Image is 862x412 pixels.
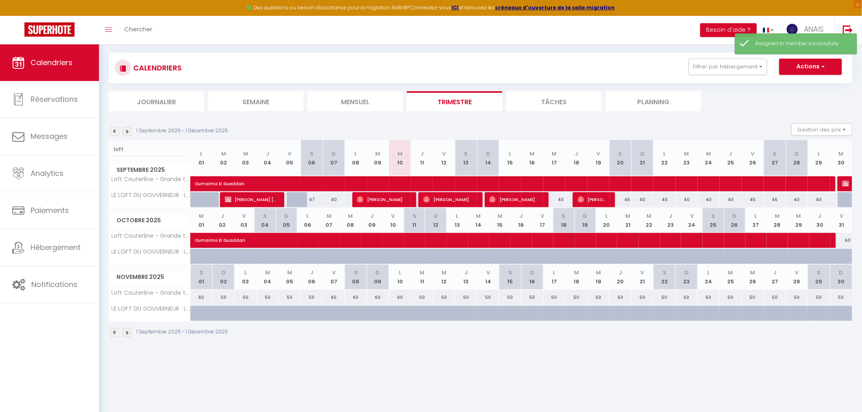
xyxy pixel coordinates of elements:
th: 14 [468,208,489,233]
abbr: D [222,269,226,276]
abbr: L [509,150,512,158]
th: 17 [543,265,565,289]
abbr: V [332,269,336,276]
abbr: M [647,212,652,220]
abbr: V [242,212,246,220]
abbr: D [583,212,587,220]
th: 28 [786,140,808,176]
div: 50 [653,290,675,305]
abbr: S [712,212,715,220]
div: 45 [742,192,764,207]
img: logout [843,25,853,35]
input: Rechercher un logement... [114,142,186,157]
th: 18 [553,208,574,233]
th: 06 [301,265,323,289]
th: 02 [212,208,233,233]
div: 50 [720,290,742,305]
abbr: D [376,269,380,276]
th: 07 [319,208,340,233]
th: 07 [323,140,345,176]
abbr: V [597,150,600,158]
th: 21 [617,208,638,233]
th: 22 [653,265,675,289]
th: 14 [477,140,499,176]
th: 12 [433,140,455,176]
abbr: S [508,269,512,276]
span: [PERSON_NAME] [578,192,607,207]
th: 16 [510,208,532,233]
th: 03 [235,265,257,289]
abbr: M [626,212,631,220]
th: 23 [676,140,698,176]
th: 24 [698,265,720,289]
div: 60 [389,290,411,305]
div: 50 [433,290,455,305]
th: 08 [340,208,361,233]
span: Octobre 2025 [109,215,190,226]
abbr: D [284,212,288,220]
div: 50 [830,290,852,305]
abbr: D [332,150,336,158]
span: Paiements [31,205,69,215]
abbr: M [221,150,226,158]
th: 09 [361,208,383,233]
img: ... [786,23,798,35]
th: 14 [477,265,499,289]
th: 01 [191,208,212,233]
abbr: J [310,269,313,276]
th: 24 [681,208,702,233]
abbr: J [729,150,732,158]
abbr: S [663,269,666,276]
abbr: M [552,150,557,158]
abbr: M [497,212,502,220]
abbr: J [669,212,672,220]
th: 04 [255,208,276,233]
strong: ICI [452,4,459,11]
a: créneaux d'ouverture de la salle migration [495,4,615,11]
span: Hébergement [31,242,81,252]
abbr: S [773,150,777,158]
th: 29 [808,140,830,176]
th: 11 [404,208,425,233]
abbr: J [818,212,822,220]
abbr: M [287,269,292,276]
abbr: J [575,150,578,158]
abbr: S [619,150,622,158]
p: 1 Septembre 2025 - 1 Décembre 2025 [136,328,228,336]
span: Loft Couterline - Grande terrasse 2 chambres [110,176,192,182]
th: 18 [565,140,587,176]
span: Calendriers [31,57,73,68]
abbr: J [420,150,424,158]
th: 31 [831,208,852,233]
p: 1 Septembre 2025 - 1 Décembre 2025 [136,127,228,135]
th: 26 [742,265,764,289]
th: 26 [724,208,745,233]
div: 45 [609,192,631,207]
span: LE LOFT DU GOUVERNEUR · Le Loft du Gouverneur - 1 chambre - coeur de ville [110,192,192,198]
abbr: M [348,212,353,220]
div: 45 [764,192,786,207]
abbr: L [456,212,458,220]
span: Oumaima El Gueddari [195,172,738,187]
th: 29 [808,265,830,289]
div: 50 [279,290,301,305]
th: 25 [703,208,724,233]
abbr: M [476,212,481,220]
th: 07 [323,265,345,289]
abbr: V [751,150,755,158]
div: 50 [477,290,499,305]
th: 23 [660,208,681,233]
abbr: M [199,212,204,220]
abbr: D [685,269,689,276]
abbr: D [732,212,737,220]
th: 15 [499,265,521,289]
th: 06 [301,140,323,176]
abbr: S [562,212,566,220]
a: ... ANAIS [780,16,834,44]
div: 47 [301,192,323,207]
div: 60 [367,290,389,305]
abbr: D [530,269,534,276]
abbr: L [605,212,608,220]
th: 23 [676,265,698,289]
span: Messages [31,131,68,141]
